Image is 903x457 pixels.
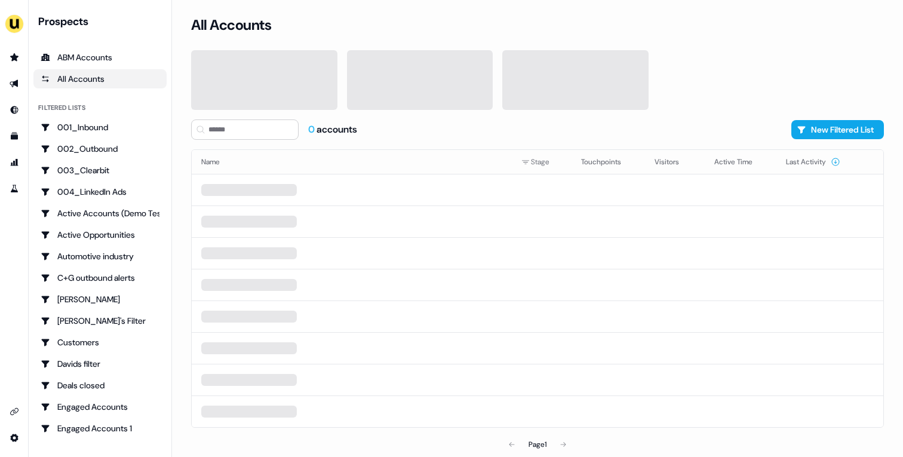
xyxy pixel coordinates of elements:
a: Go to Active Accounts (Demo Test) [33,204,167,223]
div: [PERSON_NAME] [41,293,159,305]
th: Name [192,150,512,174]
a: Go to Charlotte's Filter [33,311,167,330]
a: Go to 004_LinkedIn Ads [33,182,167,201]
div: accounts [308,123,357,136]
div: Engaged Accounts [41,401,159,413]
div: Engaged Accounts 1 [41,422,159,434]
button: Touchpoints [581,151,635,173]
div: [PERSON_NAME]'s Filter [41,315,159,327]
a: Go to Deals closed [33,376,167,395]
a: Go to C+G outbound alerts [33,268,167,287]
h3: All Accounts [191,16,271,34]
div: Active Accounts (Demo Test) [41,207,159,219]
div: Prospects [38,14,167,29]
a: Go to 003_Clearbit [33,161,167,180]
a: Go to 002_Outbound [33,139,167,158]
button: Visitors [655,151,693,173]
a: Go to 001_Inbound [33,118,167,137]
div: Davids filter [41,358,159,370]
button: Last Activity [786,151,840,173]
span: 0 [308,123,317,136]
a: Go to Inbound [5,100,24,119]
a: Go to Davids filter [33,354,167,373]
button: New Filtered List [791,120,884,139]
div: Page 1 [529,438,546,450]
a: Go to prospects [5,48,24,67]
a: Go to experiments [5,179,24,198]
a: Go to integrations [5,428,24,447]
a: Go to attribution [5,153,24,172]
a: Go to Automotive industry [33,247,167,266]
a: Go to Active Opportunities [33,225,167,244]
a: Go to Customers [33,333,167,352]
a: Go to templates [5,127,24,146]
div: Stage [521,156,562,168]
a: Go to integrations [5,402,24,421]
a: ABM Accounts [33,48,167,67]
a: Go to outbound experience [5,74,24,93]
a: All accounts [33,69,167,88]
div: Active Opportunities [41,229,159,241]
div: Automotive industry [41,250,159,262]
a: Go to Engaged Accounts 1 [33,419,167,438]
div: 002_Outbound [41,143,159,155]
a: Go to Engaged Accounts [33,397,167,416]
div: Filtered lists [38,103,85,113]
div: All Accounts [41,73,159,85]
div: 004_LinkedIn Ads [41,186,159,198]
div: C+G outbound alerts [41,272,159,284]
div: 001_Inbound [41,121,159,133]
div: ABM Accounts [41,51,159,63]
a: Go to Charlotte Stone [33,290,167,309]
button: Active Time [714,151,767,173]
div: Deals closed [41,379,159,391]
div: Customers [41,336,159,348]
div: 003_Clearbit [41,164,159,176]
